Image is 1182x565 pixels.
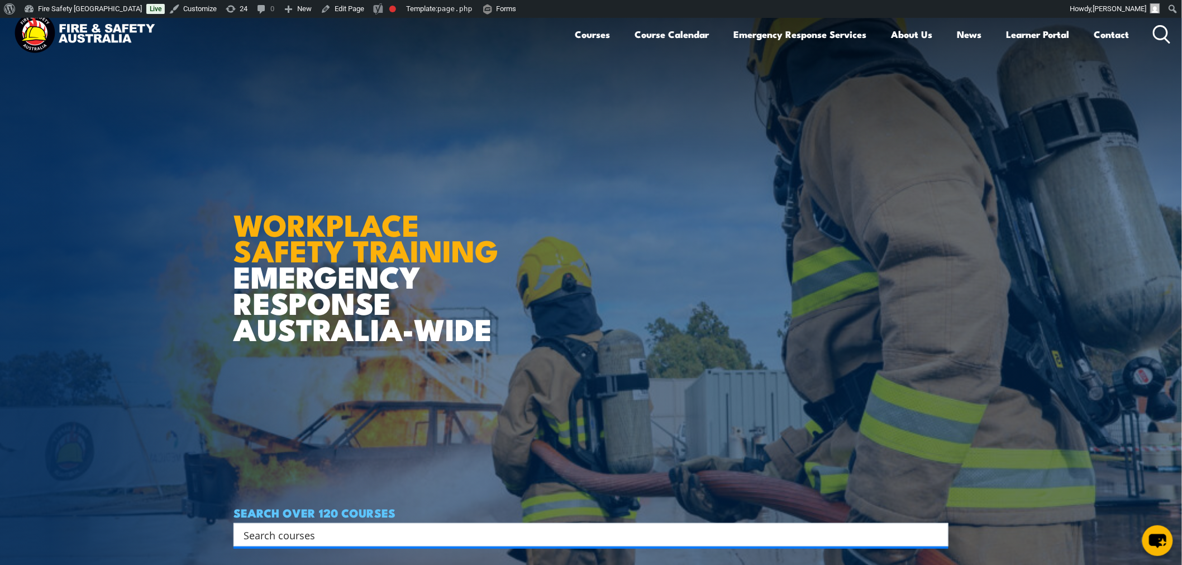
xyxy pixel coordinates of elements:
[575,20,611,49] a: Courses
[233,506,949,519] h4: SEARCH OVER 120 COURSES
[1093,4,1147,13] span: [PERSON_NAME]
[389,6,396,12] div: Needs improvement
[437,4,473,13] span: page.php
[244,526,924,543] input: Search input
[957,20,982,49] a: News
[146,4,165,14] a: Live
[1007,20,1070,49] a: Learner Portal
[892,20,933,49] a: About Us
[929,527,945,543] button: Search magnifier button
[734,20,867,49] a: Emergency Response Services
[233,200,498,273] strong: WORKPLACE SAFETY TRAINING
[233,183,507,342] h1: EMERGENCY RESPONSE AUSTRALIA-WIDE
[1094,20,1129,49] a: Contact
[635,20,709,49] a: Course Calendar
[1142,525,1173,556] button: chat-button
[246,527,926,543] form: Search form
